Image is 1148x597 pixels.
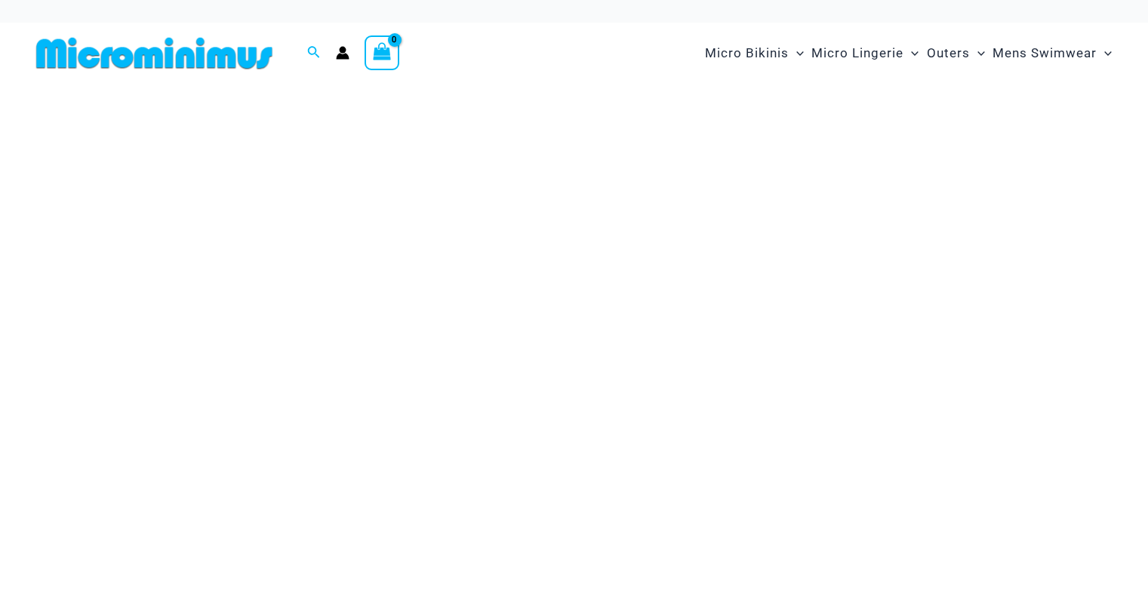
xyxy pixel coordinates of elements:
[705,34,789,72] span: Micro Bikinis
[365,35,399,70] a: View Shopping Cart, empty
[789,34,804,72] span: Menu Toggle
[927,34,970,72] span: Outers
[30,36,279,70] img: MM SHOP LOGO FLAT
[923,30,989,76] a: OutersMenu ToggleMenu Toggle
[989,30,1116,76] a: Mens SwimwearMenu ToggleMenu Toggle
[970,34,985,72] span: Menu Toggle
[336,46,349,60] a: Account icon link
[1097,34,1112,72] span: Menu Toggle
[701,30,808,76] a: Micro BikinisMenu ToggleMenu Toggle
[808,30,922,76] a: Micro LingerieMenu ToggleMenu Toggle
[993,34,1097,72] span: Mens Swimwear
[307,44,321,63] a: Search icon link
[699,28,1118,78] nav: Site Navigation
[811,34,903,72] span: Micro Lingerie
[903,34,919,72] span: Menu Toggle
